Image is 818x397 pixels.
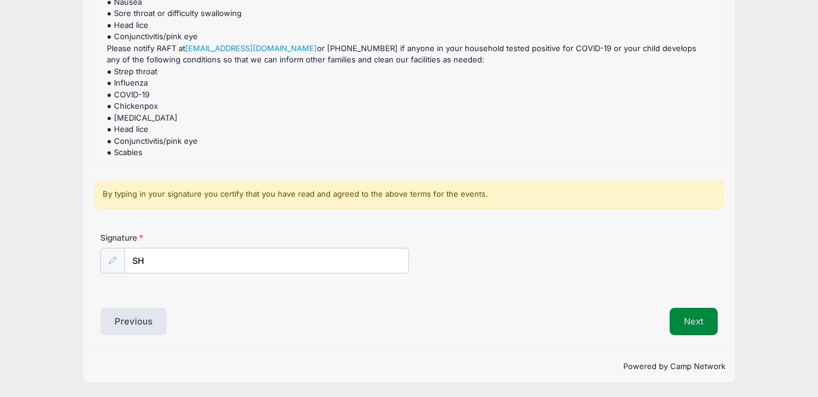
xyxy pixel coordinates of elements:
a: [EMAIL_ADDRESS][DOMAIN_NAME] [185,43,317,53]
label: Signature [100,232,255,244]
div: By typing in your signature you certify that you have read and agreed to the above terms for the ... [94,180,723,209]
p: Powered by Camp Network [93,361,725,373]
button: Next [670,308,718,335]
input: Enter first and last name [124,248,409,273]
button: Previous [100,308,167,335]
